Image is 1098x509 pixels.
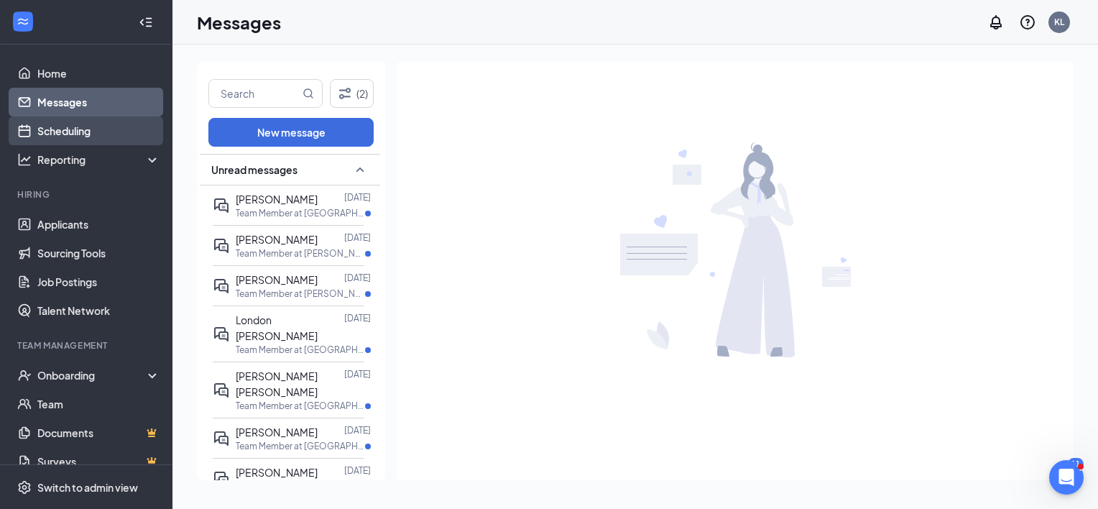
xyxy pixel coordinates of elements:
h1: Messages [197,10,281,35]
svg: UserCheck [17,368,32,382]
a: Talent Network [37,296,160,325]
svg: MagnifyingGlass [303,88,314,99]
p: [DATE] [344,191,371,203]
p: Team Member at [PERSON_NAME][GEOGRAPHIC_DATA] [236,288,365,300]
span: [PERSON_NAME] [236,193,318,206]
p: [DATE] [344,464,371,477]
svg: Notifications [987,14,1005,31]
span: London [PERSON_NAME] [236,313,318,342]
p: [DATE] [344,312,371,324]
span: [PERSON_NAME] [PERSON_NAME] [236,370,318,398]
svg: QuestionInfo [1019,14,1036,31]
a: Home [37,59,160,88]
div: Switch to admin view [37,480,138,495]
p: Team Member at [GEOGRAPHIC_DATA] [236,207,365,219]
div: KL [1054,16,1064,28]
p: [DATE] [344,424,371,436]
svg: ActiveDoubleChat [213,470,230,487]
svg: ActiveDoubleChat [213,430,230,447]
p: Team Member at [PERSON_NAME][GEOGRAPHIC_DATA] [236,247,365,260]
p: [DATE] [344,231,371,244]
p: Team Member at [GEOGRAPHIC_DATA] [236,440,365,452]
input: Search [209,80,300,107]
a: Team [37,390,160,418]
p: Team Member at [GEOGRAPHIC_DATA] [236,400,365,412]
p: Team Member at [GEOGRAPHIC_DATA] [236,344,365,356]
a: Sourcing Tools [37,239,160,267]
svg: ActiveDoubleChat [213,326,230,343]
a: Messages [37,88,160,116]
svg: Settings [17,480,32,495]
a: SurveysCrown [37,447,160,476]
svg: Filter [336,85,354,102]
span: [PERSON_NAME] [236,273,318,286]
svg: ActiveDoubleChat [213,197,230,214]
svg: SmallChevronUp [351,161,369,178]
svg: WorkstreamLogo [16,14,30,29]
button: Filter (2) [330,79,374,108]
svg: ActiveDoubleChat [213,382,230,399]
svg: ActiveDoubleChat [213,278,230,295]
span: [PERSON_NAME] [236,426,318,439]
div: Hiring [17,188,157,201]
span: Unread messages [211,162,297,177]
svg: Analysis [17,152,32,167]
iframe: Intercom live chat [1049,460,1084,495]
p: [DATE] [344,368,371,380]
span: [PERSON_NAME] [236,233,318,246]
svg: Collapse [139,15,153,29]
div: Reporting [37,152,161,167]
a: Applicants [37,210,160,239]
div: 11 [1068,458,1084,470]
svg: ActiveDoubleChat [213,237,230,254]
a: Scheduling [37,116,160,145]
p: [DATE] [344,272,371,284]
button: New message [208,118,374,147]
div: Onboarding [37,368,148,382]
span: [PERSON_NAME] [236,466,318,479]
a: Job Postings [37,267,160,296]
a: DocumentsCrown [37,418,160,447]
div: Team Management [17,339,157,352]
